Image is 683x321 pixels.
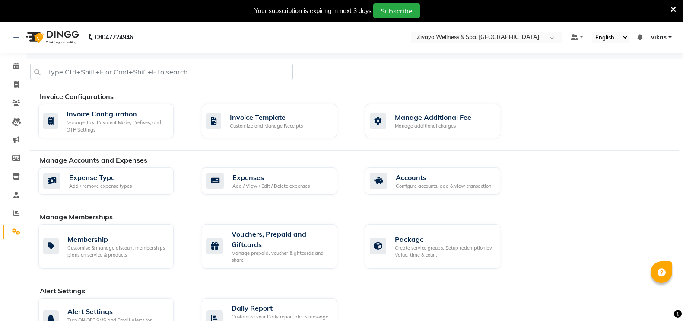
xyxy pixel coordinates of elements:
div: Expense Type [69,172,132,183]
div: Manage additional charges [395,122,471,130]
button: Subscribe [373,3,420,18]
b: 08047224946 [95,25,133,49]
a: Expense TypeAdd / remove expense types [38,167,189,195]
img: logo [22,25,81,49]
a: Vouchers, Prepaid and GiftcardsManage prepaid, voucher & giftcards and share [202,224,352,269]
a: Invoice ConfigurationManage Tax, Payment Mode, Prefixes, and OTP Settings [38,104,189,138]
a: MembershipCustomise & manage discount memberships plans on service & products [38,224,189,269]
a: Manage Additional FeeManage additional charges [365,104,515,138]
div: Configure accounts, add & view transaction [396,183,491,190]
div: Your subscription is expiring in next 3 days [254,6,372,16]
a: PackageCreate service groups, Setup redemption by Value, time & count [365,224,515,269]
div: Daily Report [232,303,330,313]
input: Type Ctrl+Shift+F or Cmd+Shift+F to search [30,64,293,80]
div: Manage Tax, Payment Mode, Prefixes, and OTP Settings [67,119,167,133]
div: Create service groups, Setup redemption by Value, time & count [395,244,493,259]
div: Vouchers, Prepaid and Giftcards [232,229,330,250]
div: Alert Settings [67,306,167,317]
a: ExpensesAdd / View / Edit / Delete expenses [202,167,352,195]
div: Manage prepaid, voucher & giftcards and share [232,250,330,264]
div: Expenses [232,172,310,183]
div: Accounts [396,172,491,183]
a: AccountsConfigure accounts, add & view transaction [365,167,515,195]
div: Add / View / Edit / Delete expenses [232,183,310,190]
a: Invoice TemplateCustomize and Manage Receipts [202,104,352,138]
div: Manage Additional Fee [395,112,471,122]
div: Invoice Configuration [67,109,167,119]
div: Customize and Manage Receipts [230,122,303,130]
div: Invoice Template [230,112,303,122]
div: Membership [67,234,167,244]
span: vikas [651,33,667,42]
div: Customise & manage discount memberships plans on service & products [67,244,167,259]
div: Add / remove expense types [69,183,132,190]
iframe: chat widget [647,286,674,312]
div: Package [395,234,493,244]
